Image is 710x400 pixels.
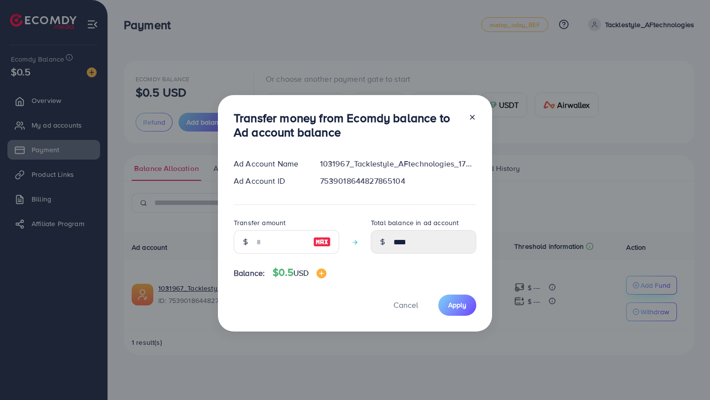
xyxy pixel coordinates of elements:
span: USD [293,267,309,278]
div: Ad Account ID [226,175,312,187]
iframe: Chat [668,356,703,393]
button: Apply [438,295,476,316]
div: 7539018644827865104 [312,175,484,187]
div: Ad Account Name [226,158,312,169]
div: 1031967_Tacklestyle_AFtechnologies_1755314614457 [312,158,484,169]
span: Cancel [393,300,418,310]
img: image [317,268,326,278]
span: Balance: [234,267,265,279]
h3: Transfer money from Ecomdy balance to Ad account balance [234,111,461,139]
button: Cancel [381,295,430,316]
span: Apply [448,300,466,310]
h4: $0.5 [273,267,326,279]
label: Transfer amount [234,218,285,228]
label: Total balance in ad account [371,218,459,228]
img: image [313,236,331,248]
